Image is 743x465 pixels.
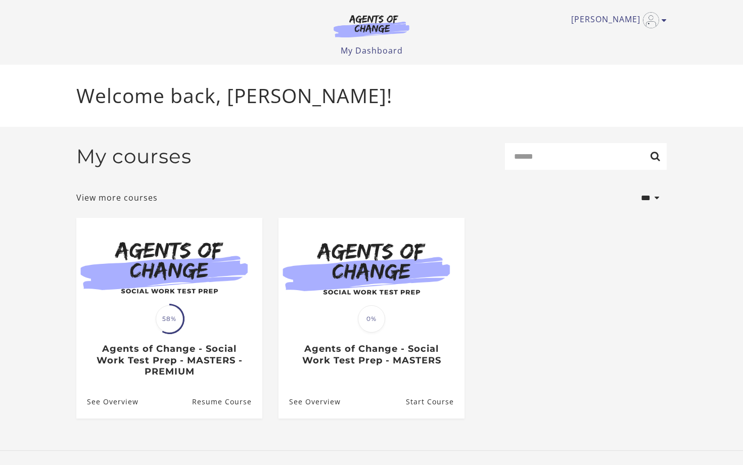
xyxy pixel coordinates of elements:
[87,343,251,378] h3: Agents of Change - Social Work Test Prep - MASTERS - PREMIUM
[76,145,192,168] h2: My courses
[76,385,138,418] a: Agents of Change - Social Work Test Prep - MASTERS - PREMIUM: See Overview
[156,305,183,333] span: 58%
[289,343,453,366] h3: Agents of Change - Social Work Test Prep - MASTERS
[406,385,465,418] a: Agents of Change - Social Work Test Prep - MASTERS: Resume Course
[76,81,667,111] p: Welcome back, [PERSON_NAME]!
[571,12,662,28] a: Toggle menu
[192,385,262,418] a: Agents of Change - Social Work Test Prep - MASTERS - PREMIUM: Resume Course
[358,305,385,333] span: 0%
[323,14,420,37] img: Agents of Change Logo
[278,385,341,418] a: Agents of Change - Social Work Test Prep - MASTERS: See Overview
[341,45,403,56] a: My Dashboard
[76,192,158,204] a: View more courses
